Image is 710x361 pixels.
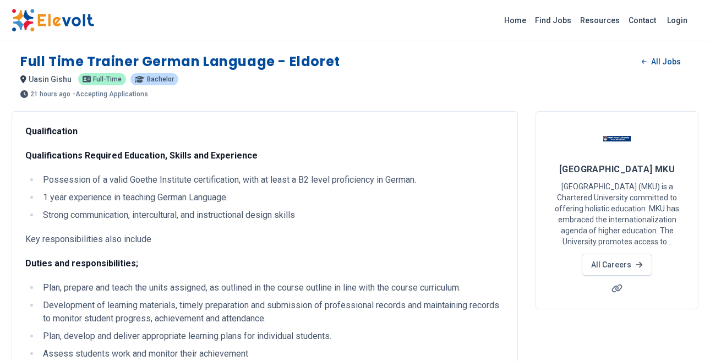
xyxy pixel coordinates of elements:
p: [GEOGRAPHIC_DATA] (MKU) is a Chartered University committed to offering holistic education. MKU h... [549,181,685,247]
a: Login [660,9,694,31]
span: [GEOGRAPHIC_DATA] MKU [559,164,675,174]
a: All Careers [582,254,652,276]
strong: Duties and responsibilities; [25,258,138,269]
p: Key responsibilities also include [25,233,504,246]
a: All Jobs [633,53,690,70]
img: Mount Kenya University MKU [603,125,631,152]
a: Home [500,12,531,29]
span: 21 hours ago [30,91,70,97]
span: Full-time [93,76,122,83]
h1: Full Time Trainer German Language - Eldoret [20,53,340,70]
li: Plan, develop and deliver appropriate learning plans for individual students. [40,330,504,343]
strong: Qualifications Required Education, Skills and Experience [25,150,258,161]
a: Resources [576,12,624,29]
span: Bachelor [147,76,174,83]
img: Elevolt [12,9,94,32]
p: - Accepting Applications [73,91,148,97]
li: Possession of a valid Goethe Institute certification, with at least a B2 level proficiency in Ger... [40,173,504,187]
a: Find Jobs [531,12,576,29]
li: Strong communication, intercultural, and instructional design skills [40,209,504,222]
a: Contact [624,12,660,29]
span: uasin gishu [29,75,72,84]
li: Assess students work and monitor their achievement [40,347,504,360]
li: Plan, prepare and teach the units assigned, as outlined in the course outline in line with the co... [40,281,504,294]
li: Development of learning materials, timely preparation and submission of professional records and ... [40,299,504,325]
li: 1 year experience in teaching German Language. [40,191,504,204]
strong: Qualification [25,126,78,136]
